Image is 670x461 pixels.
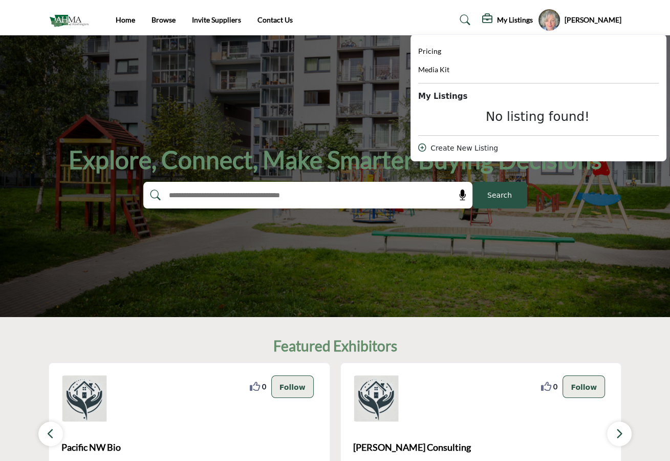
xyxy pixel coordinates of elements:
[418,64,449,76] a: Media Kit
[192,15,241,24] a: Invite Suppliers
[497,15,533,25] h5: My Listings
[69,144,602,176] h1: Explore, Connect, Make Smarter Buying Decisions
[487,190,512,201] span: Search
[271,375,314,398] button: Follow
[472,182,527,208] button: Search
[410,34,666,161] div: My Listings
[450,12,477,28] a: Search
[262,381,266,392] span: 0
[418,91,467,102] b: My Listings
[571,381,597,392] p: Follow
[49,12,94,29] img: Site Logo
[482,14,533,26] div: My Listings
[273,338,397,355] h2: Featured Exhibitors
[257,15,293,24] a: Contact Us
[353,375,399,422] img: Sheila King Consulting
[61,441,317,454] span: Pacific NW Bio
[116,15,135,24] a: Home
[418,109,657,124] div: No listing found!
[538,9,560,31] button: Show hide supplier dropdown
[353,441,609,454] span: [PERSON_NAME] Consulting
[418,65,449,74] span: Media Kit
[61,375,107,422] img: Pacific NW Bio
[418,143,659,154] div: Create New Listing
[418,47,441,55] span: Pricing
[279,381,306,392] p: Follow
[418,46,441,57] a: Pricing
[563,375,605,398] button: Follow
[553,381,557,392] span: 0
[152,15,176,24] a: Browse
[565,15,621,25] h5: [PERSON_NAME]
